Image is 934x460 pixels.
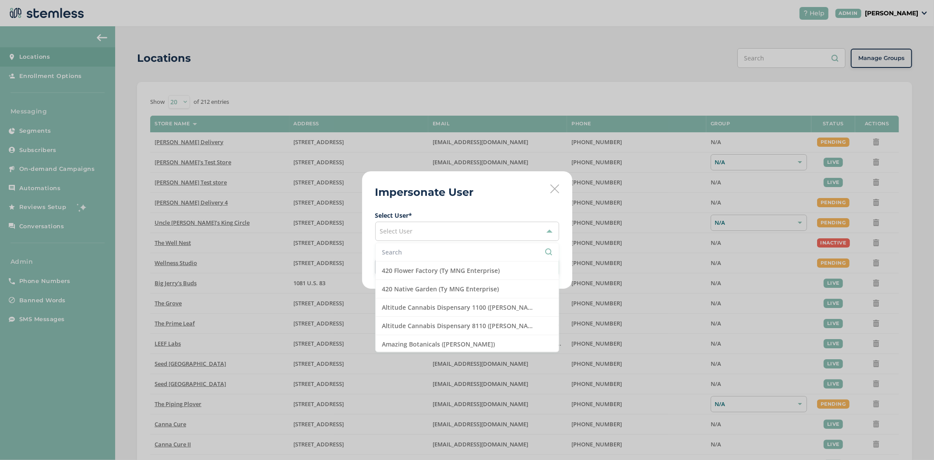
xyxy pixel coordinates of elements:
span: Select User [380,227,413,235]
li: Amazing Botanicals ([PERSON_NAME]) [376,335,559,354]
h2: Impersonate User [375,184,474,200]
label: Select User [375,211,559,220]
li: 420 Flower Factory (Ty MNG Enterprise) [376,262,559,280]
iframe: Chat Widget [890,418,934,460]
li: Altitude Cannabis Dispensary 8110 ([PERSON_NAME]) [376,317,559,335]
li: Altitude Cannabis Dispensary 1100 ([PERSON_NAME]) [376,298,559,317]
li: 420 Native Garden (Ty MNG Enterprise) [376,280,559,298]
input: Search [382,248,552,257]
